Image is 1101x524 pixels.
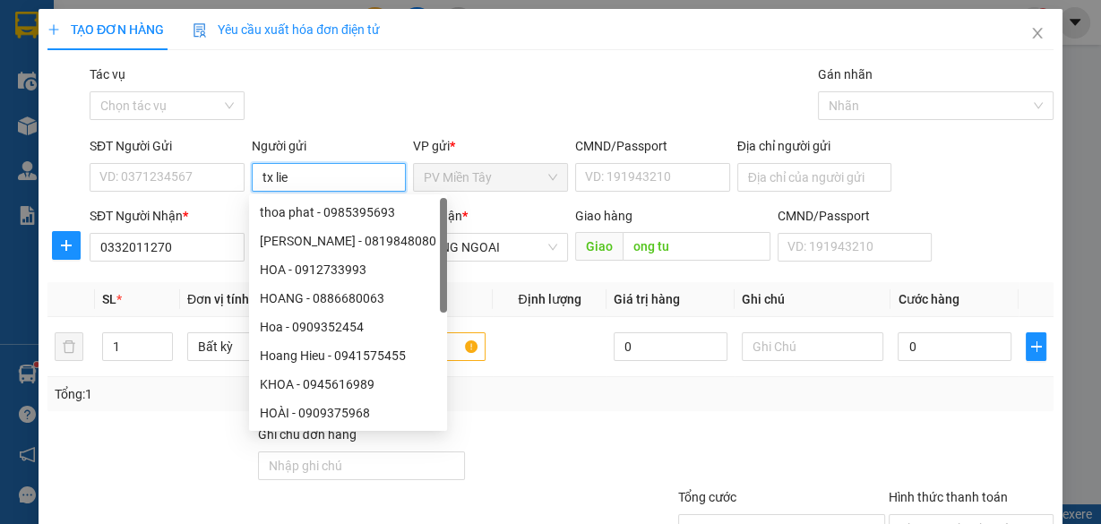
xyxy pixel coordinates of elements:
[1030,26,1045,40] span: close
[249,399,447,427] div: HOÀI - 0909375968
[249,313,447,341] div: Hoa - 0909352454
[614,332,727,361] input: 0
[249,255,447,284] div: HOA - 0912733993
[153,58,307,80] div: PHước
[575,209,632,223] span: Giao hàng
[424,234,557,261] span: HANG NGOAI
[614,292,680,306] span: Giá trị hàng
[1012,9,1062,59] button: Close
[518,292,581,306] span: Định lượng
[153,15,307,58] div: HANG NGOAI
[15,17,43,36] span: Gửi:
[623,232,770,261] input: Dọc đường
[102,292,116,306] span: SL
[249,284,447,313] div: HOANG - 0886680063
[55,332,83,361] button: delete
[249,341,447,370] div: Hoang Hieu - 0941575455
[15,15,141,58] div: PV Miền Tây
[55,384,426,404] div: Tổng: 1
[898,292,959,306] span: Cước hàng
[153,17,195,36] span: Nhận:
[1026,332,1046,361] button: plus
[737,136,892,156] div: Địa chỉ người gửi
[179,105,292,136] span: ẹo ông từ
[47,22,164,37] span: TẠO ĐƠN HÀNG
[90,67,125,82] label: Tác vụ
[15,58,141,80] div: tx Lien SG
[90,206,245,226] div: SĐT Người Nhận
[258,427,357,442] label: Ghi chú đơn hàng
[818,67,873,82] label: Gán nhãn
[198,333,319,360] span: Bất kỳ
[15,80,141,105] div: 0902863848
[735,282,891,317] th: Ghi chú
[424,164,557,191] span: PV Miền Tây
[575,232,623,261] span: Giao
[258,451,465,480] input: Ghi chú đơn hàng
[260,374,436,394] div: KHOA - 0945616989
[575,136,730,156] div: CMND/Passport
[260,346,436,365] div: Hoang Hieu - 0941575455
[187,292,254,306] span: Đơn vị tính
[413,136,568,156] div: VP gửi
[90,136,245,156] div: SĐT Người Gửi
[260,231,436,251] div: [PERSON_NAME] - 0819848080
[53,238,80,253] span: plus
[260,260,436,279] div: HOA - 0912733993
[1027,339,1045,354] span: plus
[193,23,207,38] img: icon
[15,105,141,148] div: 0913924515 a Thong
[260,202,436,222] div: thoa phat - 0985395693
[153,115,179,133] span: DĐ:
[249,227,447,255] div: HOÀNG THÀNH - 0819848080
[252,136,407,156] div: Người gửi
[52,231,81,260] button: plus
[889,490,1008,504] label: Hình thức thanh toán
[678,490,736,504] span: Tổng cước
[260,403,436,423] div: HOÀI - 0909375968
[249,370,447,399] div: KHOA - 0945616989
[260,288,436,308] div: HOANG - 0886680063
[260,317,436,337] div: Hoa - 0909352454
[153,80,307,105] div: 0907182837
[778,206,933,226] div: CMND/Passport
[742,332,884,361] input: Ghi Chú
[47,23,60,36] span: plus
[737,163,892,192] input: Địa chỉ của người gửi
[249,198,447,227] div: thoa phat - 0985395693
[193,22,380,37] span: Yêu cầu xuất hóa đơn điện tử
